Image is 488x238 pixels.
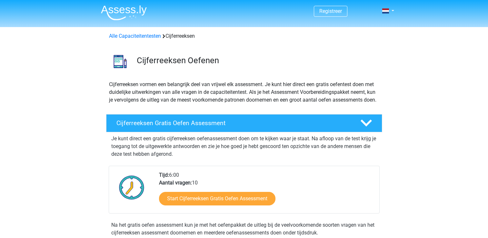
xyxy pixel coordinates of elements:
[106,48,134,75] img: cijferreeksen
[159,192,275,205] a: Start Cijferreeksen Gratis Oefen Assessment
[115,171,148,203] img: Klok
[154,171,379,213] div: 6:00 10
[111,135,377,158] p: Je kunt direct een gratis cijferreeksen oefenassessment doen om te kijken waar je staat. Na afloo...
[159,172,169,178] b: Tijd:
[101,5,147,20] img: Assessly
[116,119,350,127] h4: Cijferreeksen Gratis Oefen Assessment
[159,180,192,186] b: Aantal vragen:
[106,32,382,40] div: Cijferreeksen
[104,114,385,132] a: Cijferreeksen Gratis Oefen Assessment
[109,33,161,39] a: Alle Capaciteitentesten
[319,8,342,14] a: Registreer
[137,55,377,65] h3: Cijferreeksen Oefenen
[109,221,380,237] div: Na het gratis oefen assessment kun je met het oefenpakket de uitleg bij de veelvoorkomende soorte...
[109,81,379,104] p: Cijferreeksen vormen een belangrijk deel van vrijwel elk assessment. Je kunt hier direct een grat...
